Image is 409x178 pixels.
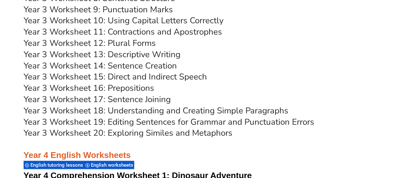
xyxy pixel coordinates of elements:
div: English worksheets [84,161,134,169]
a: Year 3 Worksheet 20: Exploring Similes and Metaphors [24,127,232,139]
a: Year 3 Worksheet 18: Understanding and Creating Simple Paragraphs [24,105,288,116]
a: Year 3 Worksheet 15: Direct and Indirect Speech [24,71,207,82]
a: Year 3 Worksheet 9: Punctuation Marks [24,4,173,15]
h3: Year 4 English Worksheets [24,139,386,161]
div: 채팅 위젯 [301,105,409,178]
iframe: Chat Widget [301,105,409,178]
a: Year 3 Worksheet 11: Contractions and Apostrophes [24,26,222,37]
span: English tutoring lessons [30,162,85,168]
a: Year 3 Worksheet 16: Prepositions [24,82,154,94]
a: Year 3 Worksheet 19: Editing Sentences for Grammar and Punctuation Errors [24,116,314,128]
a: Year 3 Worksheet 13: Descriptive Writing [24,49,180,60]
span: English worksheets [91,162,135,168]
a: Year 3 Worksheet 14: Sentence Creation [24,60,177,71]
a: Year 3 Worksheet 10: Using Capital Letters Correctly [24,15,223,26]
a: Year 3 Worksheet 17: Sentence Joining [24,94,171,105]
div: English tutoring lessons [24,161,84,169]
a: Year 3 Worksheet 12: Plural Forms [24,37,156,49]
